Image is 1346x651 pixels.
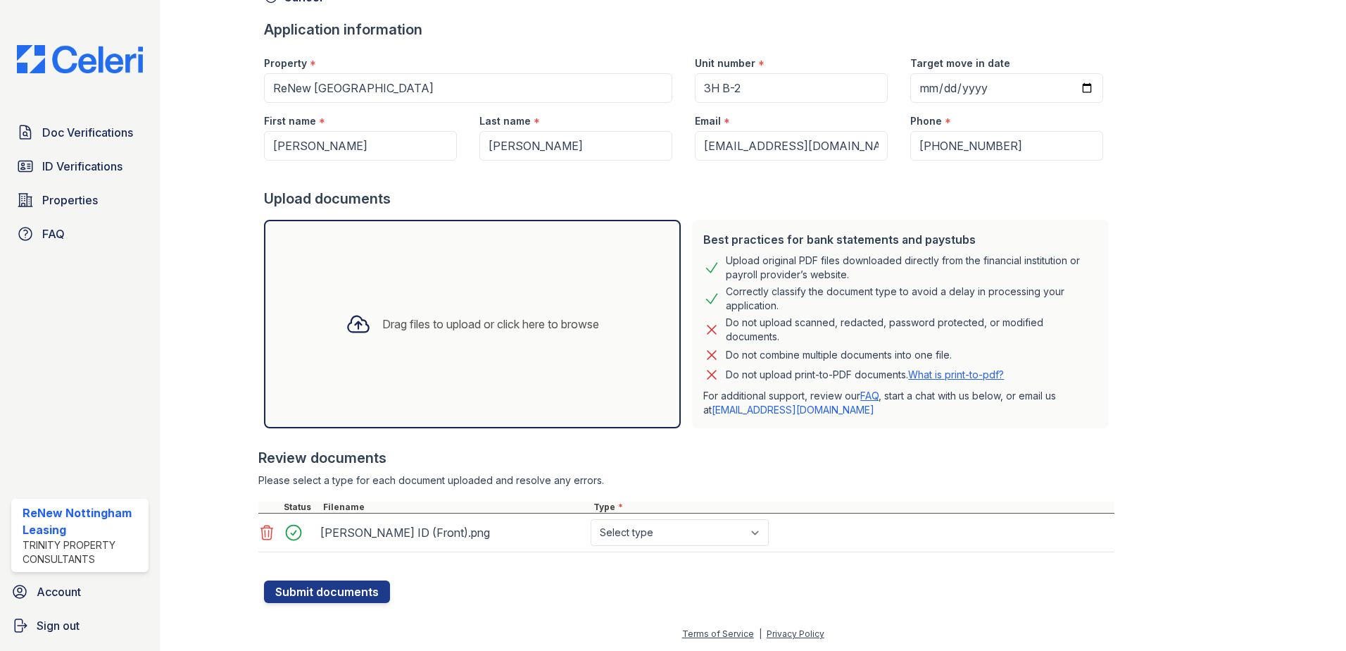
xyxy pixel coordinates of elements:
div: ReNew Nottingham Leasing [23,504,143,538]
a: FAQ [860,390,879,402]
label: Property [264,56,307,70]
span: Properties [42,192,98,209]
div: [PERSON_NAME] ID (Front).png [320,521,585,544]
span: Sign out [37,617,80,634]
span: Account [37,583,81,600]
a: Terms of Service [682,628,754,639]
a: Doc Verifications [11,118,149,147]
div: Do not combine multiple documents into one file. [726,347,952,364]
div: Please select a type for each document uploaded and resolve any errors. [258,473,1114,488]
div: Do not upload scanned, redacted, password protected, or modified documents. [726,316,1097,344]
div: Status [281,502,320,513]
label: Email [695,114,721,128]
label: First name [264,114,316,128]
a: ID Verifications [11,152,149,180]
p: Do not upload print-to-PDF documents. [726,368,1004,382]
a: Account [6,578,154,606]
img: CE_Logo_Blue-a8612792a0a2168367f1c8372b55b34899dd931a85d93a1a3d3e32e68fde9ad4.png [6,45,154,73]
label: Target move in date [910,56,1010,70]
label: Phone [910,114,942,128]
a: What is print-to-pdf? [908,368,1004,380]
p: For additional support, review our , start a chat with us below, or email us at [703,389,1097,417]
div: Correctly classify the document type to avoid a delay in processing your application. [726,285,1097,313]
a: Privacy Policy [767,628,824,639]
div: Review documents [258,448,1114,468]
a: Properties [11,186,149,214]
span: ID Verifications [42,158,122,175]
div: | [759,628,762,639]
label: Last name [479,114,531,128]
div: Best practices for bank statements and paystubs [703,231,1097,248]
button: Submit documents [264,581,390,603]
a: Sign out [6,612,154,640]
div: Drag files to upload or click here to browse [382,316,599,333]
div: Trinity Property Consultants [23,538,143,566]
div: Application information [264,20,1114,39]
div: Upload documents [264,189,1114,209]
div: Type [591,502,1114,513]
span: FAQ [42,225,65,242]
span: Doc Verifications [42,124,133,141]
label: Unit number [695,56,755,70]
a: [EMAIL_ADDRESS][DOMAIN_NAME] [712,404,874,416]
a: FAQ [11,220,149,248]
div: Upload original PDF files downloaded directly from the financial institution or payroll provider’... [726,254,1097,282]
div: Filename [320,502,591,513]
